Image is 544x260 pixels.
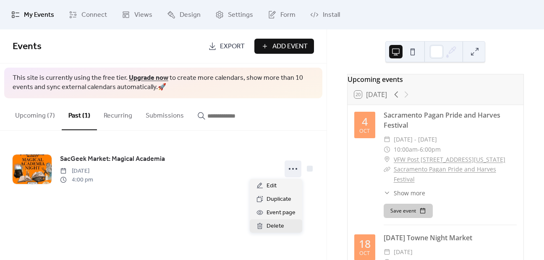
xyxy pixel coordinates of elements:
[228,10,253,20] span: Settings
[384,204,433,218] button: Save event
[362,116,368,127] div: 4
[267,221,284,231] span: Delete
[209,3,259,26] a: Settings
[394,189,425,197] span: Show more
[394,144,418,155] span: 10:00am
[60,167,93,176] span: [DATE]
[13,37,42,56] span: Events
[384,134,390,144] div: ​
[267,194,291,205] span: Duplicate
[384,155,390,165] div: ​
[161,3,207,26] a: Design
[60,154,165,165] a: SacGeek Market: Magical Academia
[13,74,314,92] span: This site is currently using the free tier. to create more calendars, show more than 10 events an...
[5,3,60,26] a: My Events
[262,3,302,26] a: Form
[384,189,390,197] div: ​
[384,110,500,130] a: Sacramento Pagan Pride and Harves Festival
[420,144,441,155] span: 6:00pm
[97,98,139,129] button: Recurring
[8,98,62,129] button: Upcoming (7)
[384,144,390,155] div: ​
[304,3,346,26] a: Install
[394,155,505,165] a: VFW Post [STREET_ADDRESS][US_STATE]
[280,10,296,20] span: Form
[220,42,245,52] span: Export
[24,10,54,20] span: My Events
[134,10,152,20] span: Views
[384,189,425,197] button: ​Show more
[115,3,159,26] a: Views
[62,98,97,130] button: Past (1)
[129,71,168,84] a: Upgrade now
[348,74,523,84] div: Upcoming events
[272,42,308,52] span: Add Event
[384,233,472,242] a: [DATE] Towne Night Market
[384,164,390,174] div: ​
[139,98,191,129] button: Submissions
[359,239,371,249] div: 18
[267,181,277,191] span: Edit
[63,3,113,26] a: Connect
[254,39,314,54] button: Add Event
[60,176,93,184] span: 4:00 pm
[180,10,201,20] span: Design
[394,247,413,257] span: [DATE]
[323,10,340,20] span: Install
[359,251,370,256] div: Oct
[384,247,390,257] div: ​
[394,134,437,144] span: [DATE] - [DATE]
[359,129,370,134] div: Oct
[418,144,420,155] span: -
[267,208,296,218] span: Event page
[81,10,107,20] span: Connect
[394,165,496,183] a: Sacramento Pagan Pride and Harves Festival
[202,39,251,54] a: Export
